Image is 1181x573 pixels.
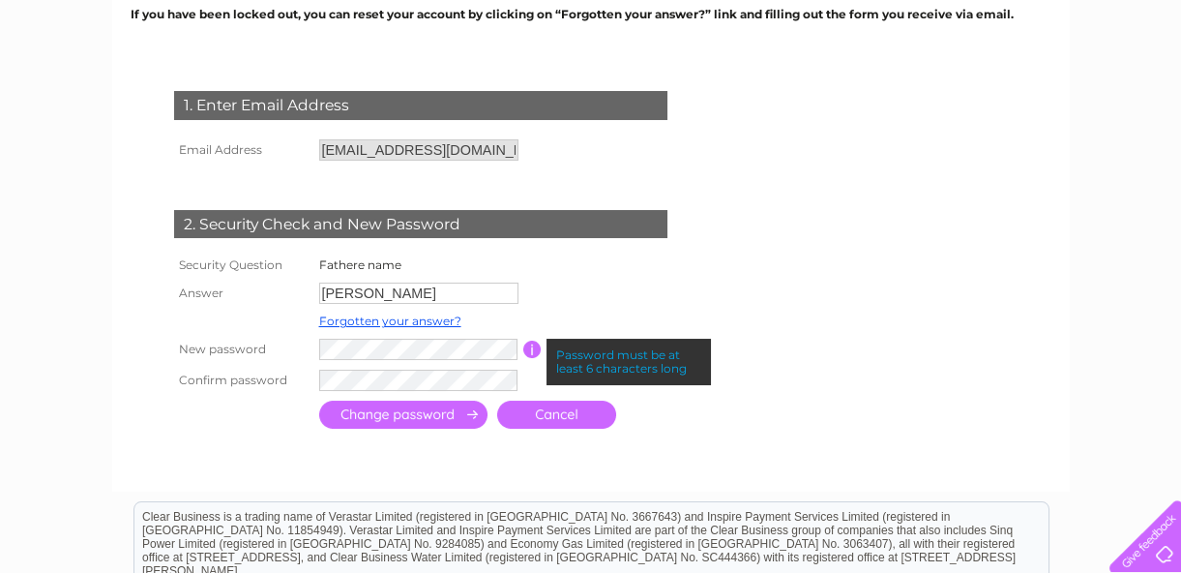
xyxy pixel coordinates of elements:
a: Telecoms [1013,82,1071,97]
a: 0333 014 3131 [816,10,950,34]
th: Security Question [169,253,314,278]
th: Email Address [169,135,314,166]
a: Energy [959,82,1001,97]
input: Information [523,341,542,358]
input: Submit [319,401,487,429]
a: Blog [1082,82,1110,97]
th: New password [169,334,314,365]
a: Cancel [497,401,616,429]
div: Clear Business is a trading name of Verastar Limited (registered in [GEOGRAPHIC_DATA] No. 3667643... [134,11,1048,94]
a: Forgotten your answer? [319,314,461,328]
a: Water [910,82,947,97]
div: 1. Enter Email Address [174,91,667,120]
a: Contact [1122,82,1169,97]
img: logo.png [42,50,140,109]
th: Answer [169,278,314,309]
label: Fathere name [319,257,401,272]
div: 2. Security Check and New Password [174,210,667,239]
th: Confirm password [169,365,314,396]
p: If you have been locked out, you can reset your account by clicking on “Forgotten your answer?” l... [131,5,1051,23]
div: Password must be at least 6 characters long [546,339,711,385]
